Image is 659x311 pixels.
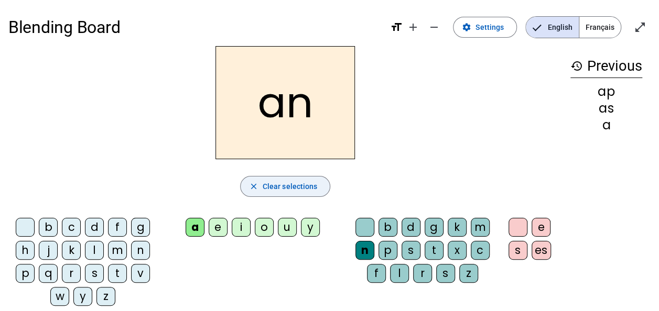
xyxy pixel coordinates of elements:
[39,218,58,237] div: b
[407,21,419,34] mat-icon: add
[8,10,382,44] h1: Blending Board
[425,241,444,260] div: t
[476,21,504,34] span: Settings
[85,241,104,260] div: l
[630,17,651,38] button: Enter full screen
[62,241,81,260] div: k
[108,264,127,283] div: t
[301,218,320,237] div: y
[453,17,517,38] button: Settings
[355,241,374,260] div: n
[526,17,579,38] span: English
[131,264,150,283] div: v
[428,21,440,34] mat-icon: remove
[240,176,331,197] button: Clear selections
[532,218,550,237] div: e
[108,218,127,237] div: f
[448,241,467,260] div: x
[379,241,397,260] div: p
[579,17,621,38] span: Français
[16,264,35,283] div: p
[459,264,478,283] div: z
[525,16,621,38] mat-button-toggle-group: Language selection
[471,218,490,237] div: m
[62,218,81,237] div: c
[462,23,471,32] mat-icon: settings
[570,85,642,98] div: ap
[73,287,92,306] div: y
[570,119,642,131] div: a
[634,21,646,34] mat-icon: open_in_full
[570,54,642,78] h3: Previous
[390,21,403,34] mat-icon: format_size
[85,218,104,237] div: d
[39,264,58,283] div: q
[403,17,424,38] button: Increase font size
[255,218,274,237] div: o
[39,241,58,260] div: j
[16,241,35,260] div: h
[249,182,258,191] mat-icon: close
[424,17,445,38] button: Decrease font size
[131,218,150,237] div: g
[131,241,150,260] div: n
[379,218,397,237] div: b
[215,46,355,159] h2: an
[448,218,467,237] div: k
[425,218,444,237] div: g
[186,218,204,237] div: a
[413,264,432,283] div: r
[278,218,297,237] div: u
[96,287,115,306] div: z
[436,264,455,283] div: s
[209,218,228,237] div: e
[263,180,318,193] span: Clear selections
[471,241,490,260] div: c
[367,264,386,283] div: f
[532,241,551,260] div: es
[509,241,527,260] div: s
[402,218,420,237] div: d
[570,60,583,72] mat-icon: history
[570,102,642,115] div: as
[402,241,420,260] div: s
[85,264,104,283] div: s
[390,264,409,283] div: l
[108,241,127,260] div: m
[50,287,69,306] div: w
[232,218,251,237] div: i
[62,264,81,283] div: r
